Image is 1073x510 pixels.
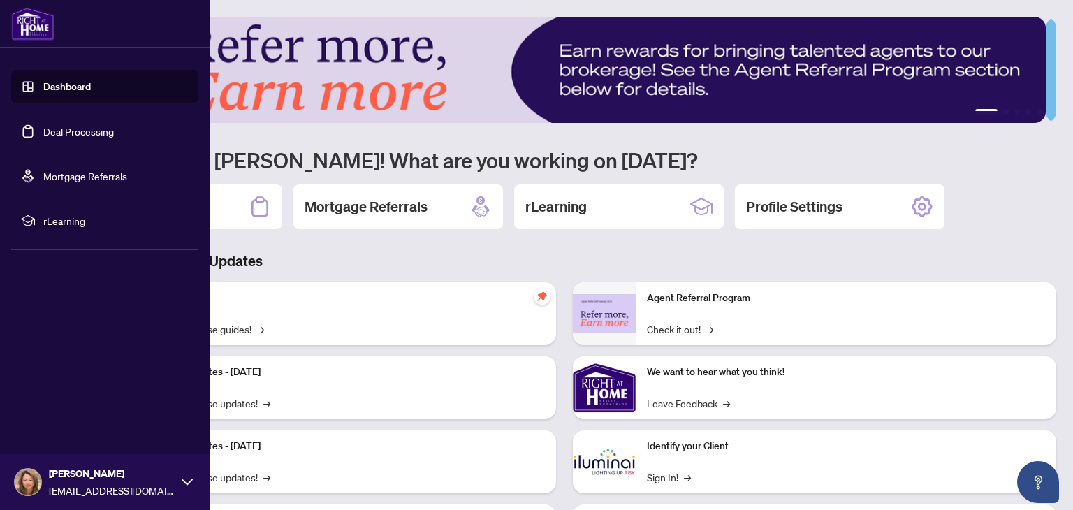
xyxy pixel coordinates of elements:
button: 5 [1037,109,1042,115]
span: → [263,395,270,411]
h1: Welcome back [PERSON_NAME]! What are you working on [DATE]? [73,147,1056,173]
button: 3 [1014,109,1020,115]
p: We want to hear what you think! [647,365,1045,380]
a: Deal Processing [43,125,114,138]
p: Agent Referral Program [647,291,1045,306]
img: Identify your Client [573,430,636,493]
a: Leave Feedback→ [647,395,730,411]
img: logo [11,7,54,41]
a: Sign In!→ [647,469,691,485]
span: pushpin [534,288,550,305]
p: Identify your Client [647,439,1045,454]
h2: rLearning [525,197,587,217]
span: [EMAIL_ADDRESS][DOMAIN_NAME] [49,483,175,498]
span: → [684,469,691,485]
h2: Mortgage Referrals [305,197,428,217]
button: 2 [1003,109,1009,115]
h2: Profile Settings [746,197,842,217]
span: → [257,321,264,337]
span: → [706,321,713,337]
p: Self-Help [147,291,545,306]
p: Platform Updates - [DATE] [147,439,545,454]
h3: Brokerage & Industry Updates [73,252,1056,271]
button: 1 [975,109,998,115]
a: Check it out!→ [647,321,713,337]
span: [PERSON_NAME] [49,466,175,481]
button: 4 [1025,109,1031,115]
img: Agent Referral Program [573,294,636,333]
img: Slide 0 [73,17,1046,123]
span: → [723,395,730,411]
p: Platform Updates - [DATE] [147,365,545,380]
a: Dashboard [43,80,91,93]
button: Open asap [1017,461,1059,503]
img: Profile Icon [15,469,41,495]
span: rLearning [43,213,189,228]
span: → [263,469,270,485]
img: We want to hear what you think! [573,356,636,419]
a: Mortgage Referrals [43,170,127,182]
